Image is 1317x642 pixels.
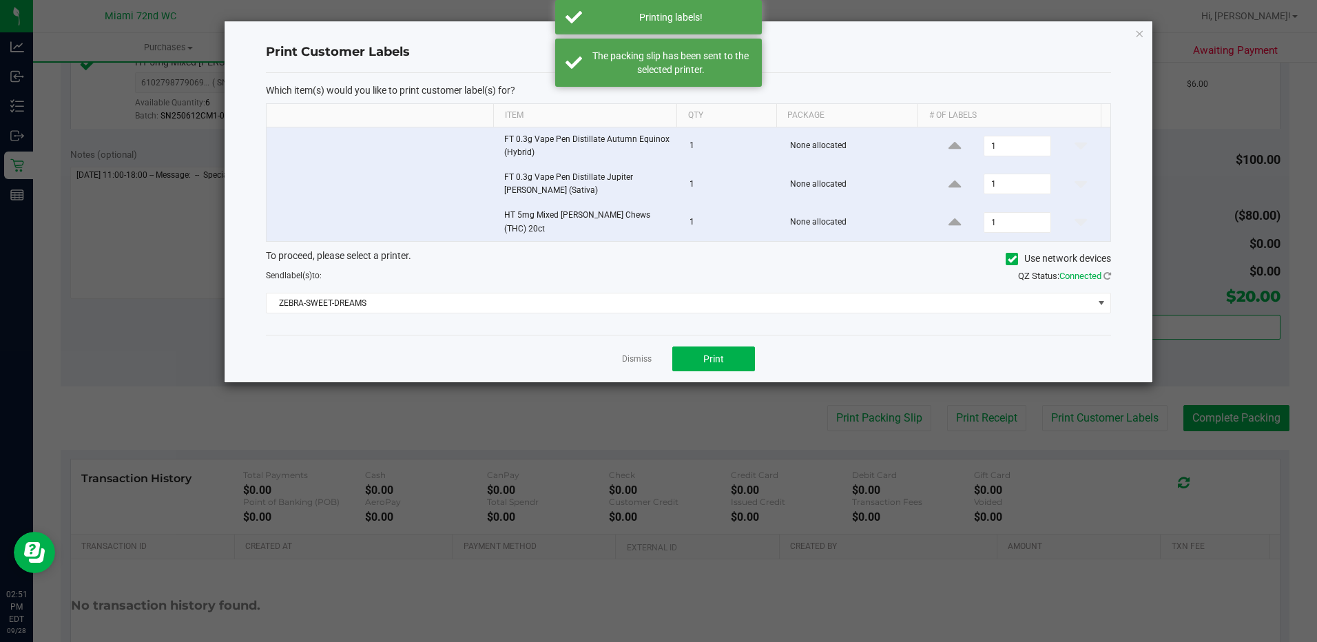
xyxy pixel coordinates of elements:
p: Which item(s) would you like to print customer label(s) for? [266,84,1111,96]
th: Qty [676,104,776,127]
button: Print [672,346,755,371]
div: To proceed, please select a printer. [256,249,1121,269]
td: FT 0.3g Vape Pen Distillate Autumn Equinox (Hybrid) [496,127,681,165]
h4: Print Customer Labels [266,43,1111,61]
span: Print [703,353,724,364]
td: 1 [681,203,782,240]
td: None allocated [782,203,925,240]
td: None allocated [782,165,925,203]
span: ZEBRA-SWEET-DREAMS [267,293,1093,313]
td: 1 [681,165,782,203]
div: The packing slip has been sent to the selected printer. [590,49,751,76]
th: Package [776,104,917,127]
a: Dismiss [622,353,652,365]
span: QZ Status: [1018,271,1111,281]
div: Printing labels! [590,10,751,24]
td: FT 0.3g Vape Pen Distillate Jupiter [PERSON_NAME] (Sativa) [496,165,681,203]
iframe: Resource center [14,532,55,573]
td: None allocated [782,127,925,165]
td: 1 [681,127,782,165]
td: HT 5mg Mixed [PERSON_NAME] Chews (THC) 20ct [496,203,681,240]
span: Connected [1059,271,1101,281]
th: # of labels [917,104,1101,127]
span: Send to: [266,271,322,280]
th: Item [493,104,676,127]
span: label(s) [284,271,312,280]
label: Use network devices [1006,251,1111,266]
